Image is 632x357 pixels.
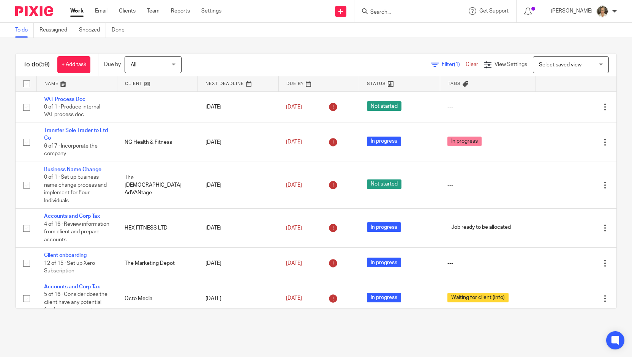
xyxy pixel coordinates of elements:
span: Waiting for client (info) [447,293,509,302]
a: Team [147,7,160,15]
td: [DATE] [198,91,278,123]
span: In progress [447,137,482,146]
a: Transfer Sole Trader to Ltd Co [44,128,108,141]
td: NG Health & Fitness [117,123,197,162]
a: Reports [171,7,190,15]
div: --- [447,259,528,267]
a: Accounts and Corp Tax [44,284,100,289]
span: Not started [367,179,401,189]
td: [DATE] [198,162,278,209]
span: Filter [442,62,466,67]
span: [DATE] [286,225,302,231]
span: In progress [367,137,401,146]
td: Octo Media [117,279,197,318]
span: [DATE] [286,140,302,145]
img: Pixie [15,6,53,16]
a: Accounts and Corp Tax [44,214,100,219]
span: In progress [367,258,401,267]
span: Tags [448,82,461,86]
span: Get Support [479,8,509,14]
a: Settings [201,7,221,15]
span: 6 of 7 · Incorporate the company [44,143,98,157]
span: (59) [39,61,50,68]
span: [DATE] [286,261,302,266]
span: All [131,62,136,68]
span: Select saved view [539,62,581,68]
a: Clear [466,62,478,67]
a: Snoozed [79,23,106,38]
img: Pete%20with%20glasses.jpg [596,5,608,17]
span: 0 of 1 · Set up business name change process and implement for Four Individuals [44,175,107,203]
td: The Marketing Depot [117,248,197,279]
span: 0 of 1 · Produce internal VAT process doc [44,104,100,118]
span: In progress [367,293,401,302]
a: Done [112,23,130,38]
a: Email [95,7,107,15]
span: Job ready to be allocated [447,222,515,232]
td: The [DEMOGRAPHIC_DATA] AdVANtage [117,162,197,209]
td: [DATE] [198,279,278,318]
span: View Settings [495,62,527,67]
a: Business Name Change [44,167,101,172]
a: Work [70,7,84,15]
td: [DATE] [198,248,278,279]
span: [DATE] [286,182,302,188]
span: 12 of 15 · Set up Xero Subscription [44,261,95,274]
span: 4 of 16 · Review information from client and prepare accounts [44,222,109,242]
span: [DATE] [286,296,302,301]
td: [DATE] [198,209,278,248]
span: In progress [367,222,401,232]
a: Client onboarding [44,253,87,258]
span: 5 of 16 · Consider does the client have any potential funding requirements [44,292,107,313]
p: Due by [104,61,121,68]
a: To do [15,23,34,38]
td: HEX FITNESS LTD [117,209,197,248]
a: Clients [119,7,136,15]
span: (1) [454,62,460,67]
a: + Add task [57,56,90,73]
a: VAT Process Doc [44,97,85,102]
span: [DATE] [286,104,302,110]
span: Not started [367,101,401,111]
input: Search [370,9,438,16]
td: [DATE] [198,123,278,162]
h1: To do [23,61,50,69]
p: [PERSON_NAME] [551,7,592,15]
div: --- [447,181,528,189]
a: Reassigned [39,23,73,38]
div: --- [447,103,528,111]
